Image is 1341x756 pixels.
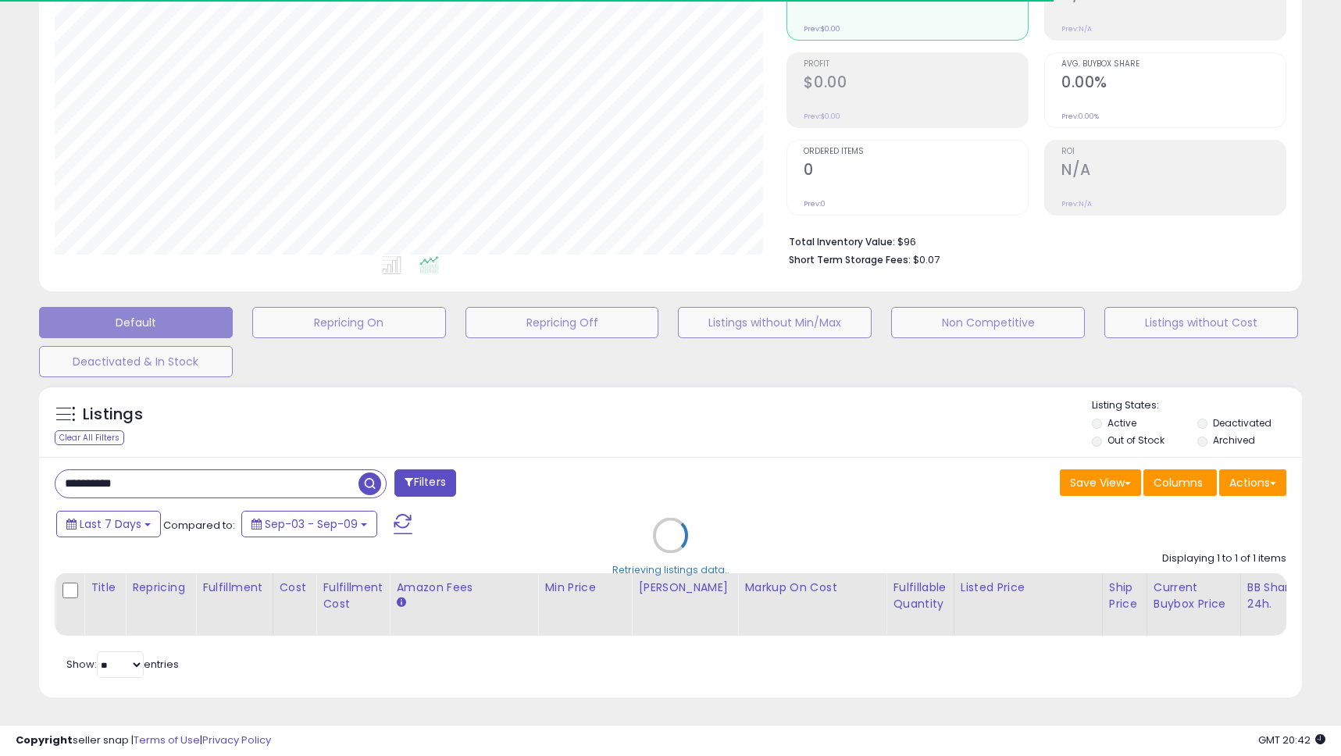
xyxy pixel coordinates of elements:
[465,307,659,338] button: Repricing Off
[1061,24,1092,34] small: Prev: N/A
[202,733,271,747] a: Privacy Policy
[804,148,1028,156] span: Ordered Items
[16,733,271,748] div: seller snap | |
[1061,161,1286,182] h2: N/A
[804,112,840,121] small: Prev: $0.00
[1104,307,1298,338] button: Listings without Cost
[134,733,200,747] a: Terms of Use
[804,60,1028,69] span: Profit
[804,73,1028,94] h2: $0.00
[1061,60,1286,69] span: Avg. Buybox Share
[789,235,895,248] b: Total Inventory Value:
[789,253,911,266] b: Short Term Storage Fees:
[804,199,826,209] small: Prev: 0
[252,307,446,338] button: Repricing On
[1061,73,1286,94] h2: 0.00%
[39,307,233,338] button: Default
[789,231,1275,250] li: $96
[1061,199,1092,209] small: Prev: N/A
[39,346,233,377] button: Deactivated & In Stock
[16,733,73,747] strong: Copyright
[804,24,840,34] small: Prev: $0.00
[913,252,940,267] span: $0.07
[612,562,729,576] div: Retrieving listings data..
[678,307,872,338] button: Listings without Min/Max
[1061,112,1099,121] small: Prev: 0.00%
[804,161,1028,182] h2: 0
[891,307,1085,338] button: Non Competitive
[1061,148,1286,156] span: ROI
[1258,733,1325,747] span: 2025-09-17 20:42 GMT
